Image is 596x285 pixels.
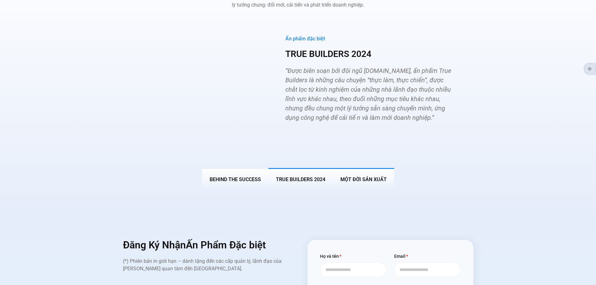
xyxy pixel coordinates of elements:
[123,15,473,190] div: Các tab. Mở mục bằng phím Enter hoặc Space, đóng bằng phím Esc và di chuyển bằng các phím mũi tên.
[340,176,387,182] span: MỘT ĐỜI SẢN XUẤT
[285,48,455,60] h3: TRUE BUILDERS 2024
[394,252,408,262] label: Email
[285,36,455,42] div: Ấn phẩm đặc biệt
[123,257,289,272] p: (*) Phiên bản in giới hạn – dành tặng đến các cấp quản lý, lãnh đạo của [PERSON_NAME] quan tâm đế...
[320,252,342,262] label: Họ và tên
[186,239,266,251] span: Ấn Phẩm Đặc biệt
[276,176,325,182] span: True Builders 2024
[285,67,451,121] span: “Được biên soạn bởi đội ngũ [DOMAIN_NAME], ấn phẩm True Builders là những câu chuyện “thực làm, t...
[210,176,261,182] span: BEHIND THE SUCCESS
[123,240,289,250] h2: Đăng Ký Nhận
